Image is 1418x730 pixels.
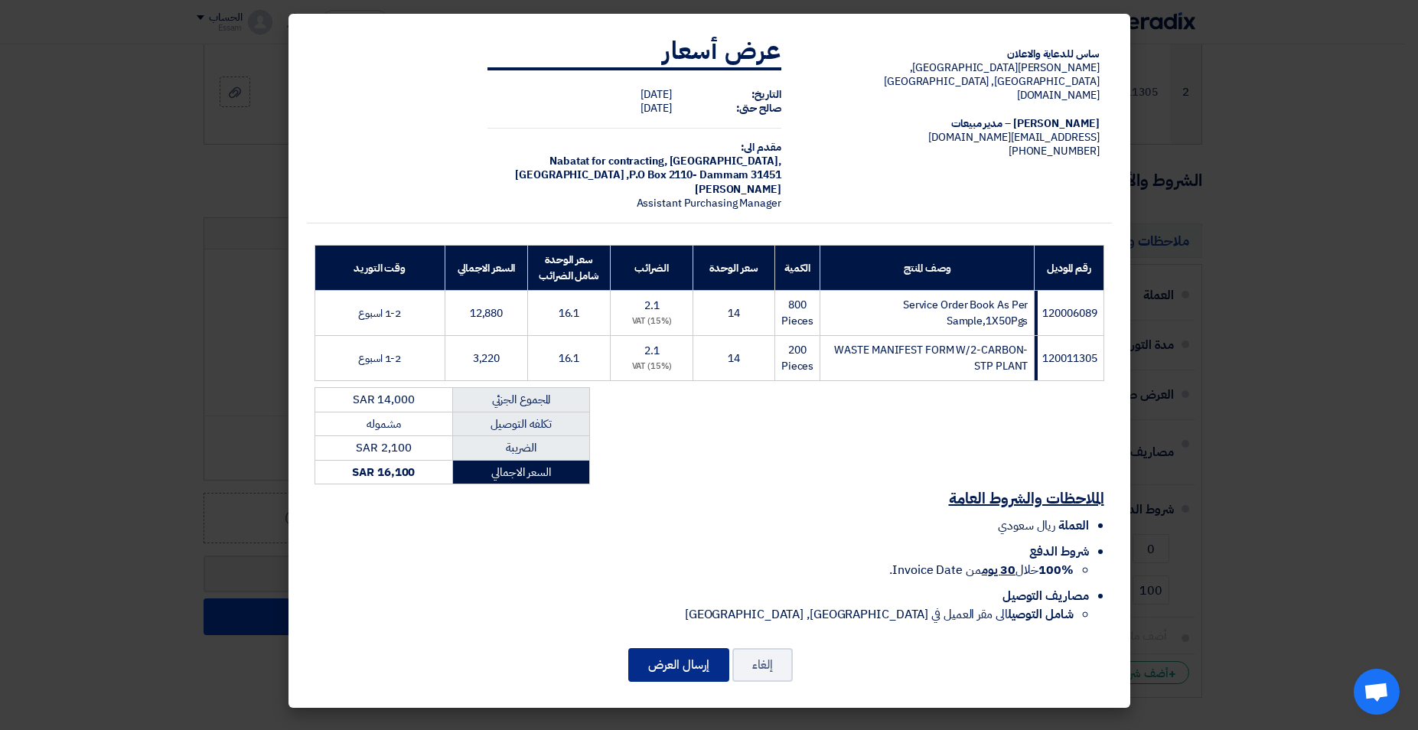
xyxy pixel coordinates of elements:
[358,305,401,321] span: 1-2 اسبوع
[453,412,589,436] td: تكلفه التوصيل
[473,350,500,367] span: 3,220
[641,100,671,116] span: [DATE]
[445,246,528,291] th: السعر الاجمالي
[982,561,1015,579] u: 30 يوم
[806,47,1100,61] div: ساس للدعاية والاعلان
[834,342,1028,374] span: WASTE MANIFEST FORM W/2-CARBON-STP PLANT
[928,129,1099,145] span: [EMAIL_ADDRESS][DOMAIN_NAME]
[820,246,1035,291] th: وصف المنتج
[1058,517,1088,535] span: العملة
[1009,143,1100,159] span: [PHONE_NUMBER]
[644,298,660,314] span: 2.1
[728,305,740,321] span: 14
[1008,605,1074,624] strong: شامل التوصيل
[470,305,503,321] span: 12,880
[644,343,660,359] span: 2.1
[751,86,781,103] strong: التاريخ:
[884,60,1099,90] span: [PERSON_NAME][GEOGRAPHIC_DATA], [GEOGRAPHIC_DATA], [GEOGRAPHIC_DATA]
[949,487,1104,510] u: الملاحظات والشروط العامة
[781,342,813,374] span: 200 Pieces
[453,388,589,412] td: المجموع الجزئي
[628,648,729,682] button: إرسال العرض
[1038,561,1074,579] strong: 100%
[732,648,793,682] button: إلغاء
[453,460,589,484] td: السعر الاجمالي
[559,305,580,321] span: 16.1
[806,117,1100,131] div: [PERSON_NAME] – مدير مبيعات
[774,246,820,291] th: الكمية
[1354,669,1400,715] a: دردشة مفتوحة
[315,605,1074,624] li: الى مقر العميل في [GEOGRAPHIC_DATA], [GEOGRAPHIC_DATA]
[1035,291,1103,336] td: 120006089
[1035,246,1103,291] th: رقم الموديل
[315,388,453,412] td: SAR 14,000
[728,350,740,367] span: 14
[617,360,686,373] div: (15%) VAT
[889,561,1073,579] span: خلال من Invoice Date.
[617,315,686,328] div: (15%) VAT
[998,517,1055,535] span: ريال سعودي
[736,100,781,116] strong: صالح حتى:
[741,139,781,155] strong: مقدم الى:
[367,416,400,432] span: مشموله
[549,153,667,169] span: Nabatat for contracting,
[693,246,775,291] th: سعر الوحدة
[559,350,580,367] span: 16.1
[611,246,693,291] th: الضرائب
[358,350,401,367] span: 1-2 اسبوع
[903,297,1028,329] span: Service Order Book As Per Sample,1X50Pgs
[1002,587,1089,605] span: مصاريف التوصيل
[1035,336,1103,381] td: 120011305
[356,439,411,456] span: SAR 2,100
[1029,543,1088,561] span: شروط الدفع
[453,436,589,461] td: الضريبة
[352,464,415,481] strong: SAR 16,100
[527,246,610,291] th: سعر الوحدة شامل الضرائب
[663,32,781,69] strong: عرض أسعار
[781,297,813,329] span: 800 Pieces
[695,181,781,197] span: [PERSON_NAME]
[641,86,671,103] span: [DATE]
[515,153,781,183] span: [GEOGRAPHIC_DATA], [GEOGRAPHIC_DATA] ,P.O Box 2110- Dammam 31451
[1017,87,1100,103] span: [DOMAIN_NAME]
[637,195,781,211] span: Assistant Purchasing Manager
[315,246,445,291] th: وقت التوريد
